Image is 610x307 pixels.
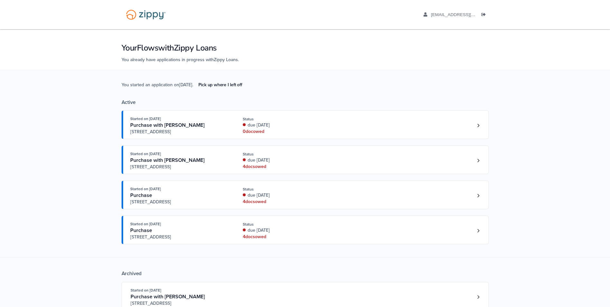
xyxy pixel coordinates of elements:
[243,227,329,234] div: due [DATE]
[130,227,152,234] span: Purchase
[243,186,329,192] div: Status
[431,12,505,17] span: jasminestewart2005@gmail.com
[481,12,488,19] a: Log out
[130,122,205,128] span: Purchase with [PERSON_NAME]
[130,187,161,191] span: Started on [DATE]
[474,292,483,302] a: Loan number 4199215
[131,288,161,293] span: Started on [DATE]
[474,156,483,165] a: Loan number 4197769
[130,234,228,240] span: [STREET_ADDRESS]
[243,122,329,128] div: due [DATE]
[122,81,247,99] span: You started an application on [DATE] .
[474,191,483,200] a: Loan number 4196736
[243,128,329,135] div: 0 doc owed
[130,152,161,156] span: Started on [DATE]
[243,163,329,170] div: 4 doc s owed
[130,157,205,163] span: Purchase with [PERSON_NAME]
[243,234,329,240] div: 4 doc s owed
[122,6,170,23] img: Logo
[243,157,329,163] div: due [DATE]
[243,199,329,205] div: 4 doc s owed
[474,226,483,236] a: Loan number 4126637
[122,216,489,244] a: Open loan 4126637
[122,145,489,174] a: Open loan 4197769
[243,192,329,199] div: due [DATE]
[131,300,229,307] span: [STREET_ADDRESS]
[243,116,329,122] div: Status
[130,116,161,121] span: Started on [DATE]
[130,164,228,170] span: [STREET_ADDRESS]
[130,129,228,135] span: [STREET_ADDRESS]
[130,222,161,226] span: Started on [DATE]
[122,110,489,139] a: Open loan 4199205
[131,293,205,300] span: Purchase with [PERSON_NAME]
[130,199,228,205] span: [STREET_ADDRESS]
[130,192,152,199] span: Purchase
[122,99,489,106] div: Active
[243,151,329,157] div: Status
[423,12,505,19] a: edit profile
[122,270,489,277] div: Archived
[193,79,247,90] a: Pick up where I left off
[122,57,239,62] span: You already have applications in progress with Zippy Loans .
[122,42,489,53] h1: Your Flows with Zippy Loans
[474,121,483,130] a: Loan number 4199205
[243,221,329,227] div: Status
[122,181,489,209] a: Open loan 4196736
